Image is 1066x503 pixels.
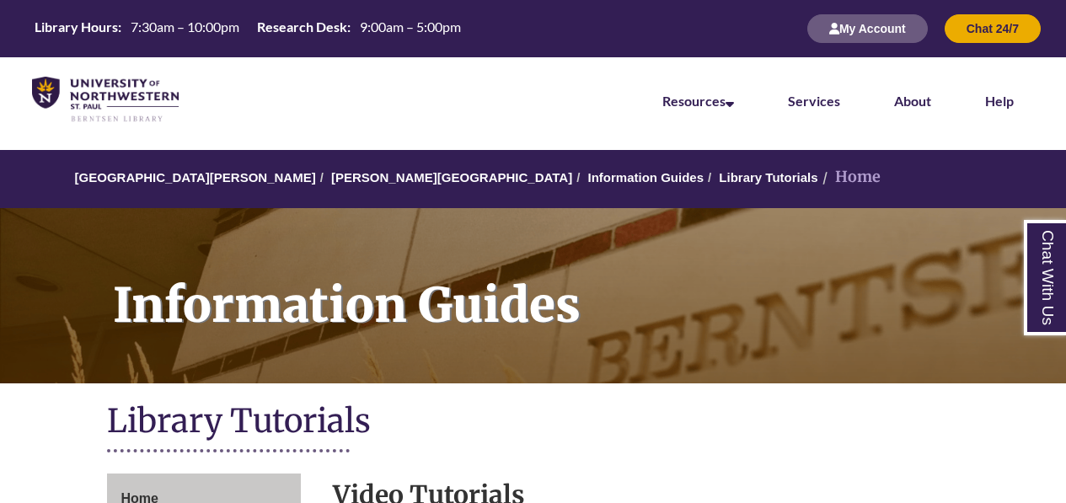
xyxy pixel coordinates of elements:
table: Hours Today [28,18,468,39]
a: My Account [807,21,928,35]
a: Chat 24/7 [945,21,1041,35]
a: About [894,93,931,109]
a: [PERSON_NAME][GEOGRAPHIC_DATA] [331,170,572,185]
a: [GEOGRAPHIC_DATA][PERSON_NAME] [75,170,316,185]
a: Services [788,93,840,109]
th: Library Hours: [28,18,124,36]
img: UNWSP Library Logo [32,77,179,123]
span: 9:00am – 5:00pm [360,19,461,35]
a: Help [985,93,1014,109]
button: Chat 24/7 [945,14,1041,43]
button: My Account [807,14,928,43]
a: Resources [662,93,734,109]
th: Research Desk: [250,18,353,36]
a: Hours Today [28,18,468,40]
li: Home [818,165,881,190]
a: Library Tutorials [719,170,817,185]
span: 7:30am – 10:00pm [131,19,239,35]
a: Information Guides [587,170,704,185]
h1: Library Tutorials [107,400,960,445]
h1: Information Guides [94,208,1066,361]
